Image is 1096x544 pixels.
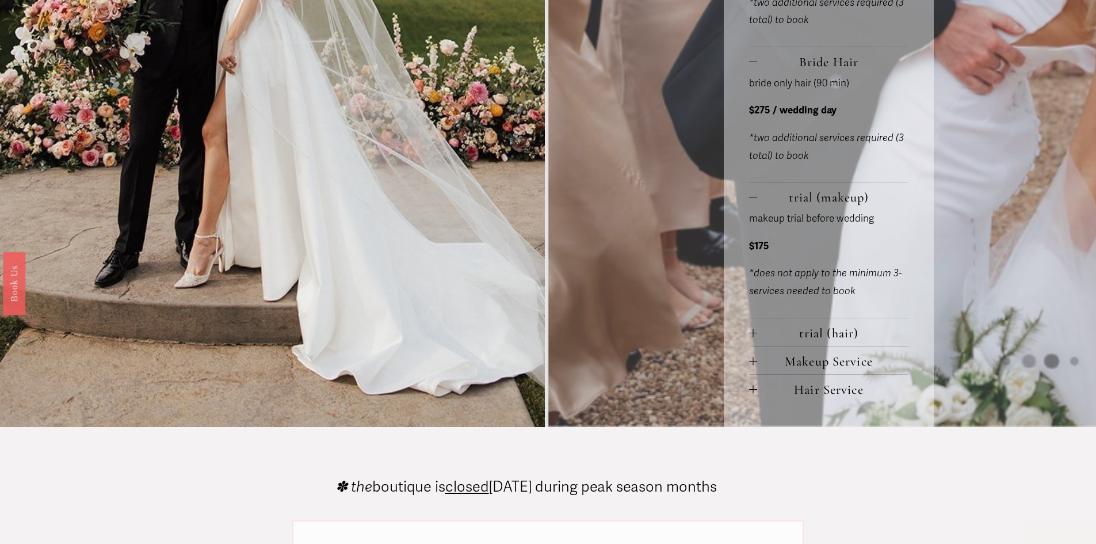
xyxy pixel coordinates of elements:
a: Book Us [3,252,25,314]
span: Hair Service [757,382,908,397]
span: closed [445,478,489,496]
span: trial (hair) [757,325,908,341]
button: Makeup Service [749,347,908,374]
div: trial (makeup) [749,210,908,317]
div: Bride Hair [749,75,908,182]
span: trial (makeup) [757,189,908,205]
em: *does not apply to the minimum 3-services needed to book [749,267,902,297]
button: trial (hair) [749,318,908,346]
em: *two additional services required (3 total) to book [749,132,904,162]
p: makeup trial before wedding [749,210,908,228]
button: Bride Hair [749,47,908,75]
strong: $175 [749,240,769,252]
button: Hair Service [749,375,908,402]
button: trial (makeup) [749,182,908,210]
em: ✽ the [335,478,372,496]
span: Makeup Service [757,353,908,369]
span: Bride Hair [757,54,908,70]
p: boutique is [DATE] during peak season months [335,480,717,494]
strong: $275 / wedding day [749,104,837,116]
p: bride only hair (90 min) [749,75,908,93]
